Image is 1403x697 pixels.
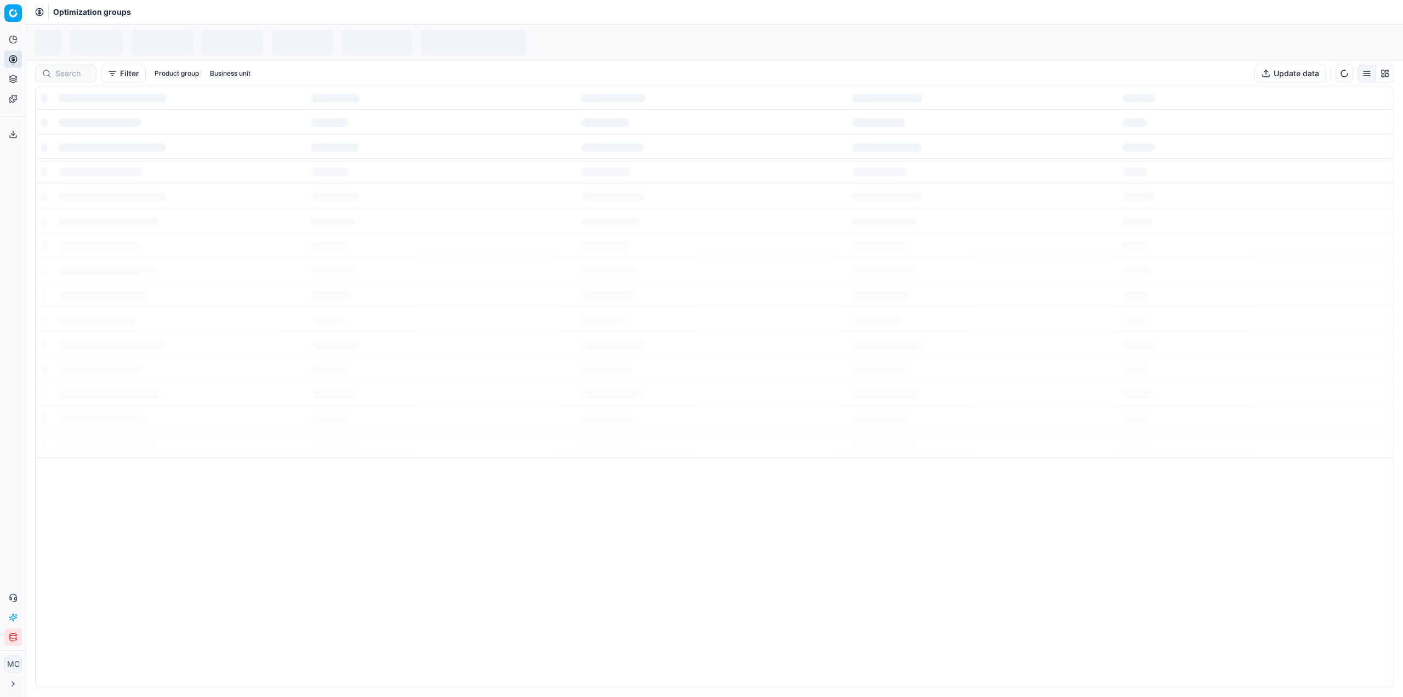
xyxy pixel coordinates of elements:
button: Business unit [206,67,255,80]
input: Search [55,68,89,79]
button: Filter [101,65,146,82]
span: MC [5,656,21,672]
button: Product group [150,67,203,80]
nav: breadcrumb [53,7,131,18]
button: Update data [1254,65,1326,82]
span: Optimization groups [53,7,131,18]
button: MC [4,655,22,673]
